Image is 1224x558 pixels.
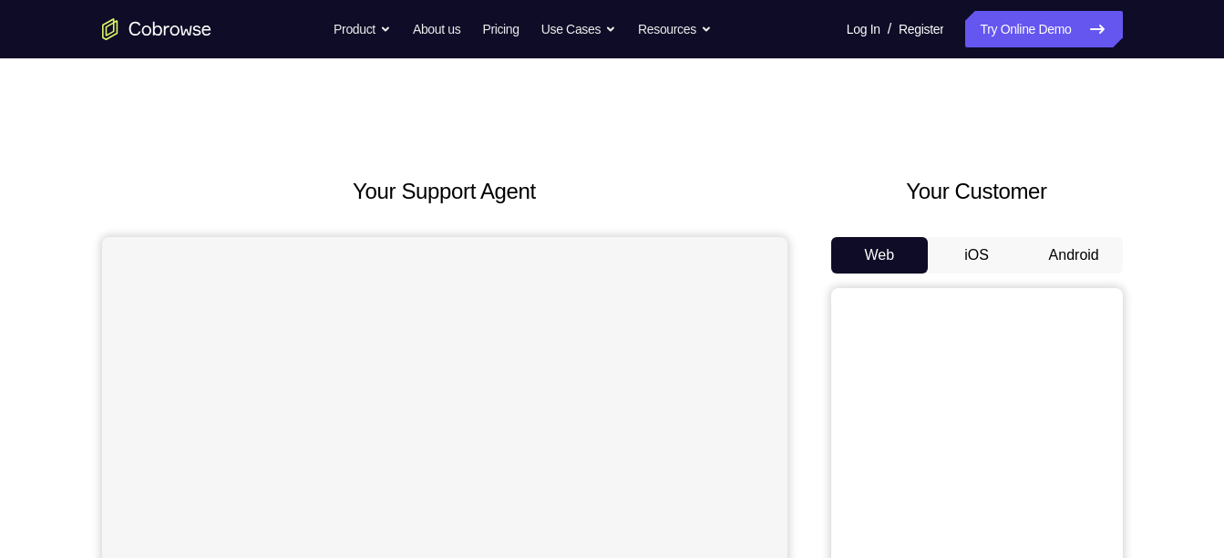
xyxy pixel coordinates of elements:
[831,237,929,274] button: Web
[888,18,891,40] span: /
[928,237,1025,274] button: iOS
[102,18,211,40] a: Go to the home page
[482,11,519,47] a: Pricing
[102,175,787,208] h2: Your Support Agent
[334,11,391,47] button: Product
[638,11,712,47] button: Resources
[1025,237,1123,274] button: Android
[847,11,880,47] a: Log In
[413,11,460,47] a: About us
[899,11,943,47] a: Register
[831,175,1123,208] h2: Your Customer
[541,11,616,47] button: Use Cases
[965,11,1122,47] a: Try Online Demo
